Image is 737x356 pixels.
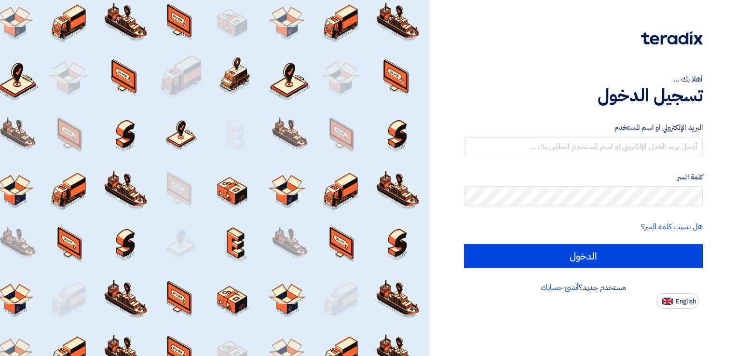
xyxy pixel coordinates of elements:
[464,137,703,156] input: أدخل بريد العمل الإلكتروني او اسم المستخدم الخاص بك ...
[676,298,696,305] span: English
[464,73,703,85] div: أهلا بك ...
[464,85,703,106] h1: تسجيل الدخول
[464,122,703,133] label: البريد الإلكتروني او اسم المستخدم
[464,172,703,183] label: كلمة السر
[641,31,703,45] img: Teradix logo
[464,244,703,268] input: الدخول
[656,293,699,309] button: English
[641,221,703,233] a: هل نسيت كلمة السر؟
[541,282,579,293] a: أنشئ حسابك
[662,298,673,305] img: en-US.png
[464,282,703,293] div: مستخدم جديد؟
